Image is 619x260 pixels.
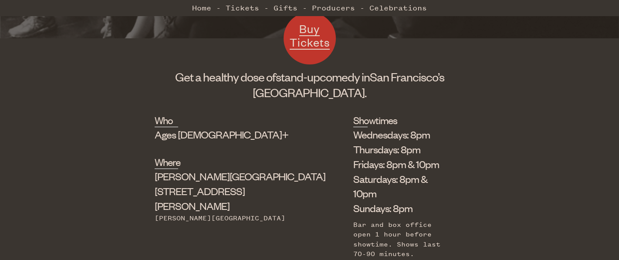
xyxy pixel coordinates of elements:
h1: Get a healthy dose of comedy in [155,69,464,100]
li: Thursdays: 8pm [353,142,451,157]
div: [PERSON_NAME][GEOGRAPHIC_DATA] [155,213,309,223]
span: [GEOGRAPHIC_DATA]. [253,85,366,100]
span: San Francisco’s [370,69,444,84]
li: Wednesdays: 8pm [353,127,451,142]
h2: Who [155,113,178,127]
h2: Where [155,155,178,169]
span: [PERSON_NAME][GEOGRAPHIC_DATA] [155,169,325,182]
span: stand-up [276,69,320,84]
span: Buy Tickets [290,21,330,50]
div: [STREET_ADDRESS][PERSON_NAME] [155,169,309,213]
a: Buy Tickets [284,12,336,64]
li: Fridays: 8pm & 10pm [353,157,451,172]
li: Saturdays: 8pm & 10pm [353,172,451,201]
li: Sundays: 8pm [353,201,451,216]
div: Ages [DEMOGRAPHIC_DATA]+ [155,127,309,142]
h2: Showtimes [353,113,368,127]
div: Bar and box office open 1 hour before showtime. Shows last 70-90 minutes. [353,220,451,259]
